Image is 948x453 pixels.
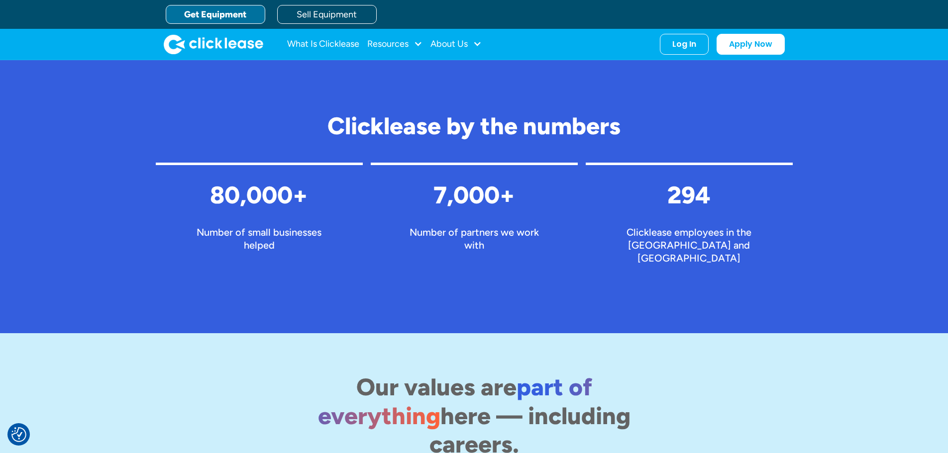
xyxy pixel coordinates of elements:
[16,26,24,34] img: website_grey.svg
[16,16,24,24] img: logo_orange.svg
[110,59,168,65] div: Keywords by Traffic
[11,427,26,442] button: Consent Preferences
[164,34,263,54] img: Clicklease logo
[166,5,265,24] a: Get Equipment
[287,34,359,54] a: What Is Clicklease
[184,181,335,210] h3: 80,000+
[717,34,785,55] a: Apply Now
[26,26,109,34] div: Domain: [DOMAIN_NAME]
[367,34,422,54] div: Resources
[399,226,550,252] p: Number of partners we work with
[614,181,765,210] h3: 294
[184,226,335,252] p: Number of small businesses helped
[318,372,592,430] span: part of everything
[156,113,793,139] h2: Clicklease by the numbers
[672,39,696,49] div: Log In
[430,34,482,54] div: About Us
[164,34,263,54] a: home
[614,226,765,265] p: Clicklease employees in the [GEOGRAPHIC_DATA] and [GEOGRAPHIC_DATA]
[38,59,89,65] div: Domain Overview
[27,58,35,66] img: tab_domain_overview_orange.svg
[99,58,107,66] img: tab_keywords_by_traffic_grey.svg
[433,181,515,209] strong: 7,000+
[11,427,26,442] img: Revisit consent button
[28,16,49,24] div: v 4.0.25
[277,5,377,24] a: Sell Equipment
